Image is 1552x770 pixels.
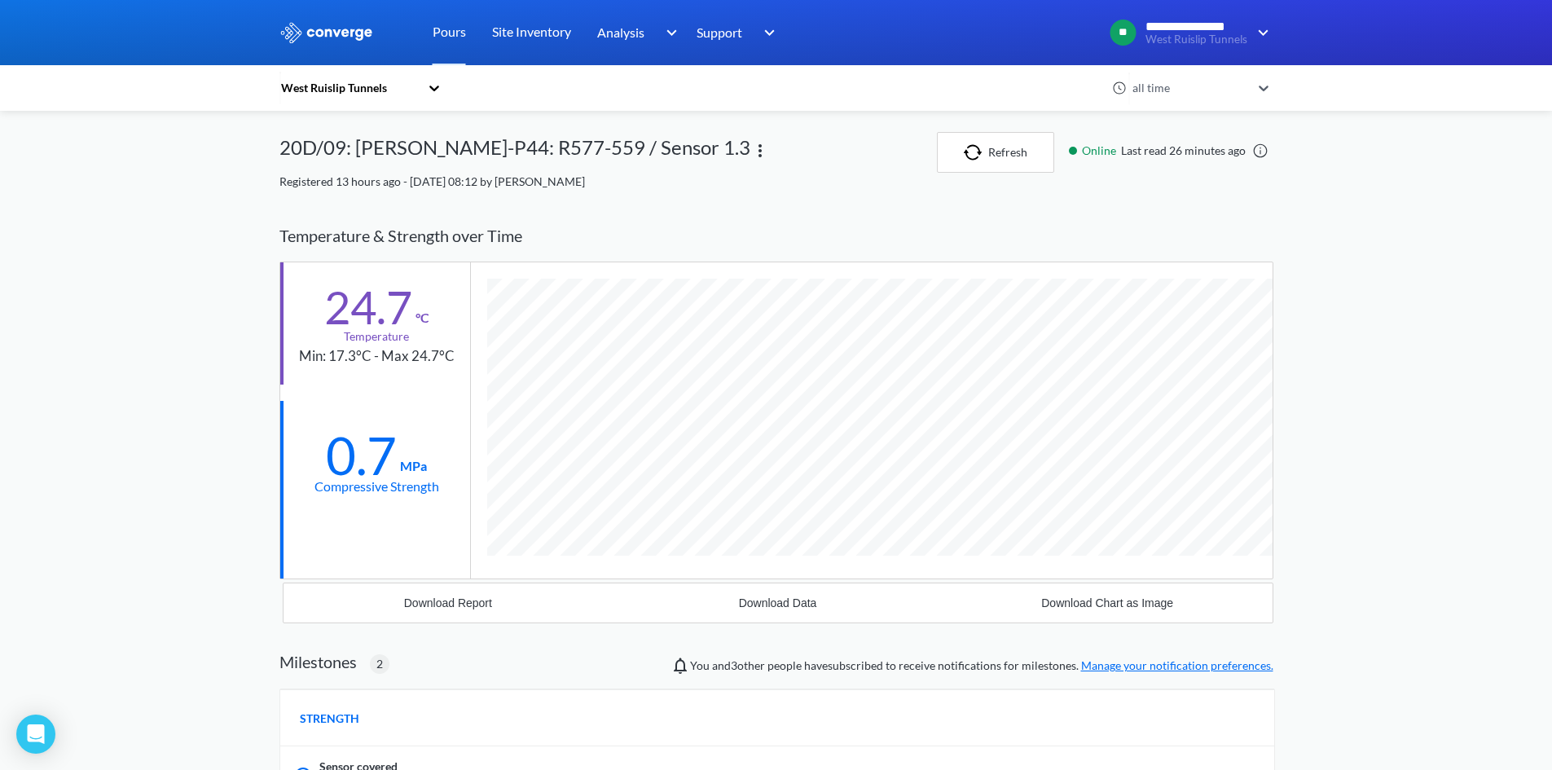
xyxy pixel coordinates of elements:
div: all time [1128,79,1251,97]
span: You and people have subscribed to receive notifications for milestones. [690,657,1273,675]
div: Download Report [404,596,492,609]
span: Support [697,22,742,42]
img: downArrow.svg [655,23,681,42]
div: Temperature & Strength over Time [279,210,1273,262]
div: West Ruislip Tunnels [279,79,420,97]
img: downArrow.svg [754,23,780,42]
img: logo_ewhite.svg [279,22,374,43]
div: Min: 17.3°C - Max 24.7°C [299,345,455,367]
span: Online [1082,142,1121,160]
div: Last read 26 minutes ago [1061,142,1273,160]
div: 0.7 [326,435,397,476]
div: Download Chart as Image [1041,596,1173,609]
div: Open Intercom Messenger [16,715,55,754]
h2: Milestones [279,652,357,671]
button: Download Chart as Image [943,583,1273,623]
span: West Ruislip Tunnels [1145,33,1247,46]
span: Lakshan, Justin Elliott, Thulasiram Baheerathan [731,658,765,672]
img: icon-clock.svg [1112,81,1127,95]
div: Temperature [344,328,409,345]
button: Download Report [284,583,613,623]
span: STRENGTH [300,710,359,728]
button: Refresh [937,132,1054,173]
img: notifications-icon.svg [670,656,690,675]
img: icon-refresh.svg [964,144,988,161]
span: 2 [376,655,383,673]
div: 24.7 [324,287,412,328]
button: Download Data [613,583,943,623]
div: Download Data [739,596,817,609]
span: Registered 13 hours ago - [DATE] 08:12 by [PERSON_NAME] [279,174,585,188]
div: 20D/09: [PERSON_NAME]-P44: R577-559 / Sensor 1.3 [279,132,750,173]
span: Analysis [597,22,644,42]
a: Manage your notification preferences. [1081,658,1273,672]
img: more.svg [750,141,770,161]
div: Compressive Strength [314,476,439,496]
img: downArrow.svg [1247,23,1273,42]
